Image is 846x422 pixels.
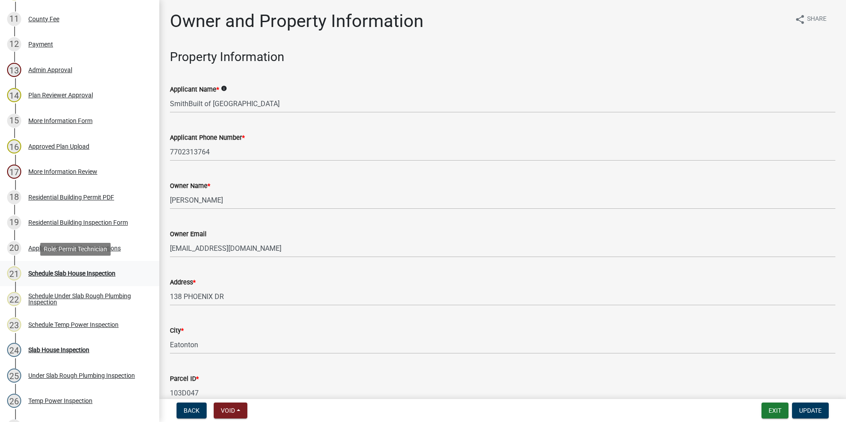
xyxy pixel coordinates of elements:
div: 19 [7,215,21,230]
div: Approved Plan Upload [28,143,89,150]
div: More Information Form [28,118,92,124]
div: County Fee [28,16,59,22]
div: Applicant Request for Inspections [28,245,121,251]
div: Slab House Inspection [28,347,89,353]
label: Parcel ID [170,376,199,382]
div: Residential Building Inspection Form [28,219,128,226]
div: Schedule Temp Power Inspection [28,322,119,328]
div: 15 [7,114,21,128]
div: 13 [7,63,21,77]
div: 16 [7,139,21,153]
div: Temp Power Inspection [28,398,92,404]
div: Plan Reviewer Approval [28,92,93,98]
span: Update [799,407,822,414]
h1: Owner and Property Information [170,11,423,32]
label: Owner Email [170,231,207,238]
button: Void [214,403,247,418]
div: 25 [7,368,21,383]
div: 26 [7,394,21,408]
div: Under Slab Rough Plumbing Inspection [28,372,135,379]
div: 17 [7,165,21,179]
div: Schedule Slab House Inspection [28,270,115,276]
div: 12 [7,37,21,51]
button: shareShare [788,11,834,28]
div: 18 [7,190,21,204]
div: More Information Review [28,169,97,175]
div: Residential Building Permit PDF [28,194,114,200]
button: Exit [761,403,788,418]
label: City [170,328,184,334]
div: 14 [7,88,21,102]
div: 23 [7,318,21,332]
button: Back [177,403,207,418]
label: Applicant Phone Number [170,135,245,141]
span: Void [221,407,235,414]
div: Admin Approval [28,67,72,73]
div: 22 [7,292,21,306]
h3: Property Information [170,50,835,65]
i: info [221,85,227,92]
div: Role: Permit Technician [40,243,111,256]
i: share [795,14,805,25]
div: 20 [7,241,21,255]
button: Update [792,403,829,418]
div: 24 [7,343,21,357]
span: Share [807,14,827,25]
div: 11 [7,12,21,26]
label: Address [170,280,196,286]
span: Back [184,407,200,414]
div: Payment [28,41,53,47]
div: Schedule Under Slab Rough Plumbing Inspection [28,293,145,305]
label: Owner Name [170,183,210,189]
div: 21 [7,266,21,280]
label: Applicant Name [170,87,219,93]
